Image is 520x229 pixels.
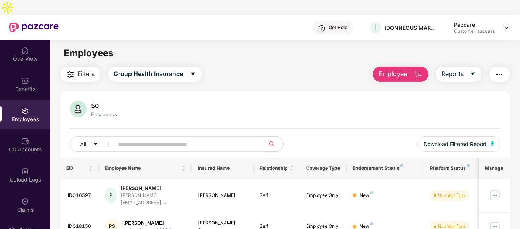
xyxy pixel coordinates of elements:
img: svg+xml;base64,PHN2ZyBpZD0iQ2xhaW0iIHhtbG5zPSJodHRwOi8vd3d3LnczLm9yZy8yMDAwL3N2ZyIgd2lkdGg9IjIwIi... [21,198,29,205]
div: [PERSON_NAME] [120,185,186,192]
th: Relationship [254,158,300,179]
th: Manage [479,158,510,179]
img: svg+xml;base64,PHN2ZyB4bWxucz0iaHR0cDovL3d3dy53My5vcmcvMjAwMC9zdmciIHhtbG5zOnhsaW5rPSJodHRwOi8vd3... [413,70,422,79]
button: Employee [373,67,428,82]
span: Relationship [260,165,288,171]
div: Employees [90,111,119,117]
div: [PERSON_NAME] [198,192,248,199]
img: svg+xml;base64,PHN2ZyB4bWxucz0iaHR0cDovL3d3dy53My5vcmcvMjAwMC9zdmciIHhtbG5zOnhsaW5rPSJodHRwOi8vd3... [491,141,494,146]
img: svg+xml;base64,PHN2ZyBpZD0iSG9tZSIgeG1sbnM9Imh0dHA6Ly93d3cudzMub3JnLzIwMDAvc3ZnIiB3aWR0aD0iMjAiIG... [21,47,29,54]
span: caret-down [93,141,98,148]
th: Coverage Type [300,158,347,179]
button: search [265,136,284,152]
img: svg+xml;base64,PHN2ZyB4bWxucz0iaHR0cDovL3d3dy53My5vcmcvMjAwMC9zdmciIHdpZHRoPSI4IiBoZWlnaHQ9IjgiIH... [370,191,373,194]
img: svg+xml;base64,PHN2ZyBpZD0iRW1wbG95ZWVzIiB4bWxucz0iaHR0cDovL3d3dy53My5vcmcvMjAwMC9zdmciIHdpZHRoPS... [21,107,29,115]
th: EID [60,158,99,179]
div: P [105,188,117,203]
div: Self [260,192,294,199]
button: Group Health Insurancecaret-down [108,67,202,82]
span: Download Filtered Report [424,140,487,148]
div: Not Verified [438,192,465,199]
div: Get Help [329,24,347,31]
img: svg+xml;base64,PHN2ZyBpZD0iSGVscC0zMngzMiIgeG1sbnM9Imh0dHA6Ly93d3cudzMub3JnLzIwMDAvc3ZnIiB3aWR0aD... [318,24,326,32]
div: 50 [90,102,119,110]
span: Employee [379,69,407,79]
span: Group Health Insurance [114,69,183,79]
div: Pazcare [454,21,495,28]
div: Endorsement Status [353,165,418,171]
span: I [375,23,377,32]
button: Reportscaret-down [436,67,481,82]
button: Download Filtered Report [417,136,501,152]
img: svg+xml;base64,PHN2ZyBpZD0iVXBsb2FkX0xvZ3MiIGRhdGEtbmFtZT0iVXBsb2FkIExvZ3MiIHhtbG5zPSJodHRwOi8vd3... [21,167,29,175]
span: Employee Name [105,165,180,171]
button: Filters [60,67,100,82]
img: svg+xml;base64,PHN2ZyBpZD0iRHJvcGRvd24tMzJ4MzIiIHhtbG5zPSJodHRwOi8vd3d3LnczLm9yZy8yMDAwL3N2ZyIgd2... [503,24,509,31]
img: svg+xml;base64,PHN2ZyB4bWxucz0iaHR0cDovL3d3dy53My5vcmcvMjAwMC9zdmciIHdpZHRoPSI4IiBoZWlnaHQ9IjgiIH... [400,164,403,167]
img: svg+xml;base64,PHN2ZyB4bWxucz0iaHR0cDovL3d3dy53My5vcmcvMjAwMC9zdmciIHdpZHRoPSIyNCIgaGVpZ2h0PSIyNC... [495,70,504,79]
div: [PERSON_NAME] [123,219,186,227]
th: Insured Name [192,158,254,179]
div: [PERSON_NAME][EMAIL_ADDRESS].... [120,192,186,206]
img: New Pazcare Logo [9,23,59,32]
span: search [265,141,279,147]
span: caret-down [190,71,196,78]
div: IDO16597 [68,192,93,199]
img: manageButton [489,189,501,201]
div: IDONNEOUS MARKETING SERVICES PVTLTD Royal Canin [385,24,438,31]
div: Employee Only [306,192,340,199]
span: All [80,140,86,148]
span: EID [66,165,87,171]
button: Allcaret-down [70,136,116,152]
span: Filters [77,69,95,79]
div: Customer_success [454,28,495,34]
img: svg+xml;base64,PHN2ZyB4bWxucz0iaHR0cDovL3d3dy53My5vcmcvMjAwMC9zdmciIHdpZHRoPSI4IiBoZWlnaHQ9IjgiIH... [370,222,373,225]
img: svg+xml;base64,PHN2ZyBpZD0iQmVuZWZpdHMiIHhtbG5zPSJodHRwOi8vd3d3LnczLm9yZy8yMDAwL3N2ZyIgd2lkdGg9Ij... [21,77,29,84]
th: Employee Name [99,158,192,179]
img: svg+xml;base64,PHN2ZyB4bWxucz0iaHR0cDovL3d3dy53My5vcmcvMjAwMC9zdmciIHdpZHRoPSI4IiBoZWlnaHQ9IjgiIH... [467,164,470,167]
img: svg+xml;base64,PHN2ZyB4bWxucz0iaHR0cDovL3d3dy53My5vcmcvMjAwMC9zdmciIHdpZHRoPSIyNCIgaGVpZ2h0PSIyNC... [66,70,75,79]
img: svg+xml;base64,PHN2ZyB4bWxucz0iaHR0cDovL3d3dy53My5vcmcvMjAwMC9zdmciIHhtbG5zOnhsaW5rPSJodHRwOi8vd3... [70,101,87,117]
img: svg+xml;base64,PHN2ZyBpZD0iQ0RfQWNjb3VudHMiIGRhdGEtbmFtZT0iQ0QgQWNjb3VudHMiIHhtbG5zPSJodHRwOi8vd3... [21,137,29,145]
span: caret-down [470,71,476,78]
span: Employees [64,47,114,58]
span: Reports [441,69,464,79]
div: Platform Status [430,165,472,171]
div: New [360,192,373,199]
